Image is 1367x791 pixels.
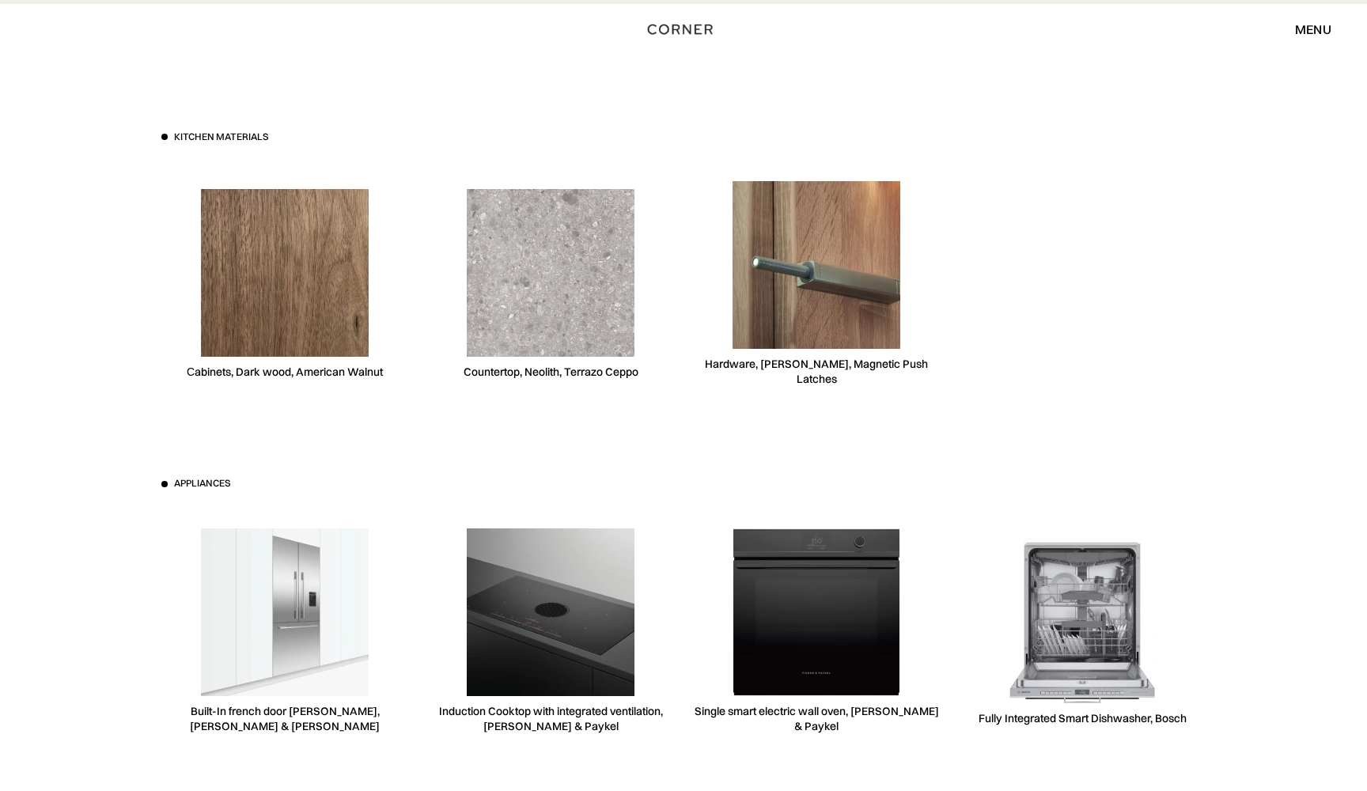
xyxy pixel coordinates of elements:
[161,704,408,734] div: Built-In french door [PERSON_NAME], [PERSON_NAME] & [PERSON_NAME]
[187,365,383,380] div: Сabinets, Dark wood, American Walnut
[464,365,638,380] div: Countertop, Neolith, Terrazo Ceppo
[624,19,743,40] a: home
[979,711,1187,726] div: Fully Integrated Smart Dishwasher, Bosch
[427,704,674,734] div: Induction Cooktop with integrated ventilation, [PERSON_NAME] & Paykel
[174,131,268,144] h3: Kitchen materials
[693,704,940,734] div: Single smart electric wall oven, [PERSON_NAME] & Paykel
[1295,23,1331,36] div: menu
[174,477,230,490] h3: Appliances
[1279,16,1331,43] div: menu
[693,357,940,387] div: Hardware, [PERSON_NAME], Magnetic Push Latches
